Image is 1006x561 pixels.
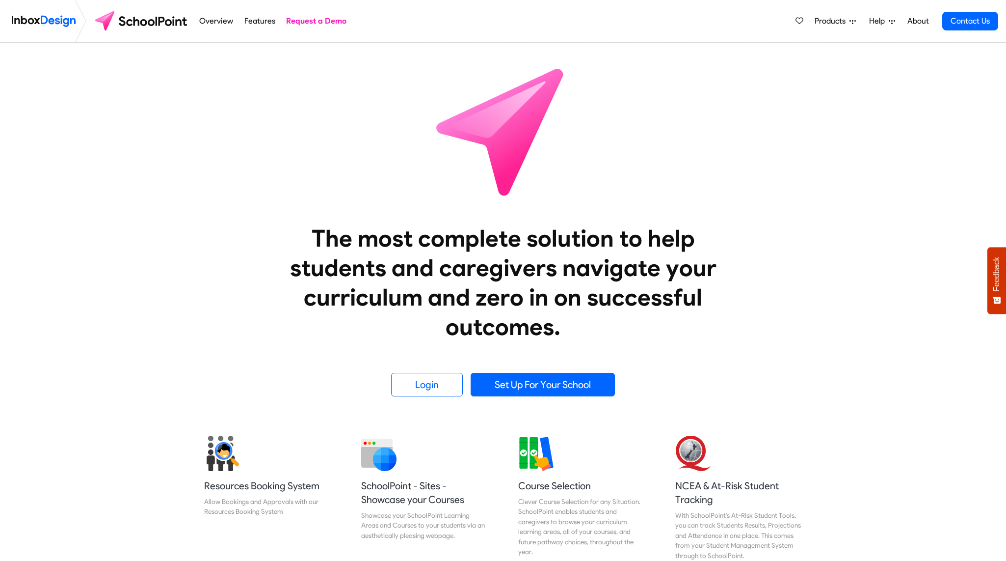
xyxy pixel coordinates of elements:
[197,11,236,31] a: Overview
[675,510,802,561] div: With SchoolPoint's At-Risk Student Tools, you can track Students Results, Projections and Attenda...
[942,12,998,30] a: Contact Us
[391,373,463,396] a: Login
[204,497,331,517] div: Allow Bookings and Approvals with our Resources Booking System
[204,479,331,493] h5: Resources Booking System
[471,373,615,396] a: Set Up For Your School
[415,43,591,220] img: icon_schoolpoint.svg
[987,247,1006,314] button: Feedback - Show survey
[518,479,645,493] h5: Course Selection
[675,436,711,471] img: 2022_01_13_icon_nzqa.svg
[284,11,349,31] a: Request a Demo
[361,436,397,471] img: 2022_01_12_icon_website.svg
[904,11,931,31] a: About
[518,436,554,471] img: 2022_01_13_icon_course_selection.svg
[270,224,736,341] heading: The most complete solution to help students and caregivers navigate your curriculum and zero in o...
[241,11,278,31] a: Features
[204,436,239,471] img: 2022_01_17_icon_student_search.svg
[811,11,860,31] a: Products
[815,15,849,27] span: Products
[518,497,645,557] div: Clever Course Selection for any Situation. SchoolPoint enables students and caregivers to browse ...
[361,479,488,506] h5: SchoolPoint - Sites - Showcase your Courses
[992,257,1001,291] span: Feedback
[869,15,889,27] span: Help
[675,479,802,506] h5: NCEA & At-Risk Student Tracking
[90,9,194,33] img: schoolpoint logo
[361,510,488,540] div: Showcase your SchoolPoint Learning Areas and Courses to your students via an aesthetically pleasi...
[865,11,899,31] a: Help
